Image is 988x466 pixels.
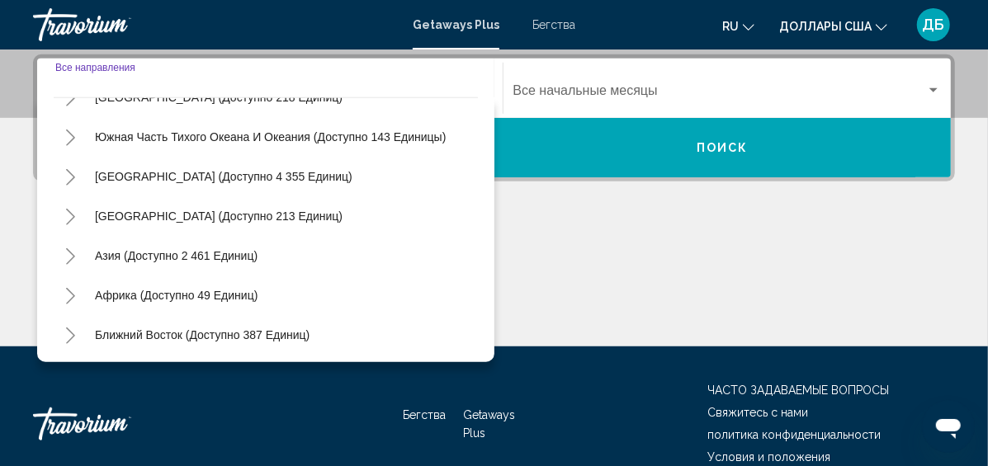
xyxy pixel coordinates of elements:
span: [GEOGRAPHIC_DATA] (доступно 213 единиц) [95,209,343,223]
a: Getaways Plus [463,408,515,440]
span: Африка (доступно 49 единиц) [95,289,258,302]
a: Травориум [33,399,198,449]
span: ru [722,20,739,33]
a: Свяжитесь с нами [707,406,808,419]
span: [GEOGRAPHIC_DATA] (доступно 4 355 единиц) [95,170,352,183]
iframe: Кнопка запуска окна обмена сообщениями [922,400,975,453]
a: Условия и положения [707,450,830,464]
span: ДБ [923,16,945,33]
span: Южная часть Тихого океана и Океания (доступно 143 единицы) [95,130,446,144]
button: [GEOGRAPHIC_DATA] (доступно 4 355 единиц) [87,158,361,195]
a: политика конфиденциальности [707,428,881,441]
button: [GEOGRAPHIC_DATA] (доступно 213 единиц) [87,197,351,235]
button: Азия (доступно 2 461 единиц) [87,237,266,275]
a: Getaways Plus [413,18,499,31]
button: Африка (доступно 49 единиц) [87,276,266,314]
span: Доллары США [779,20,872,33]
button: Toggle Middle East (доступно 387 единиц) [54,318,87,351]
span: Азия (доступно 2 461 единиц) [95,249,258,262]
button: Переключить Южная часть Тихого океана и Океании (доступно 143 единицы) [54,120,87,153]
button: Toggle Africa (доступно 49 единиц) [54,279,87,312]
button: Ближний Восток (доступно 387 единиц) [87,316,318,354]
button: Поиск [494,118,952,177]
button: Южная часть Тихого океана и Океания (доступно 143 единицы) [87,118,454,156]
span: Ближний Восток (доступно 387 единиц) [95,328,310,341]
a: ЧАСТО ЗАДАВАЕМЫЕ ВОПРОСЫ [707,384,889,397]
button: Пользовательское меню [912,7,955,42]
button: Toggle Центральная Америка (доступно 213 единиц) [54,200,87,233]
a: Бегства [532,18,575,31]
a: Бегства [403,408,446,421]
button: Toggle Южная Америка (доступно 4 355 единиц) [54,160,87,193]
span: Поиск [697,142,749,155]
button: Изменить валюту [779,14,887,38]
div: Виджет поиска [37,59,951,177]
a: Травориум [33,8,396,41]
button: Изменение языка [722,14,754,38]
button: Toggle Asia (доступно 2 461 единиц) [54,239,87,272]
